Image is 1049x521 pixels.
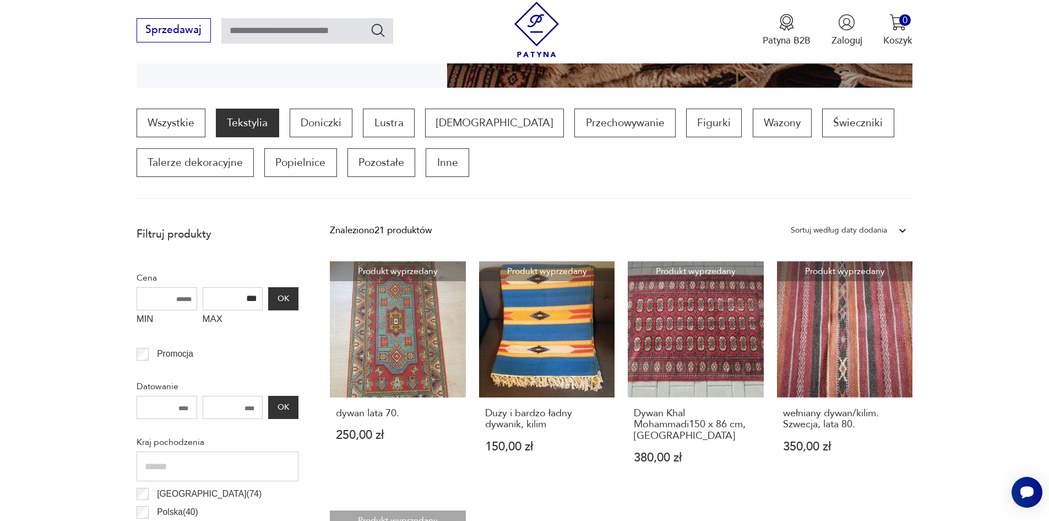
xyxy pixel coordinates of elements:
[426,148,469,177] a: Inne
[137,227,298,241] p: Filtruj produkty
[330,223,432,238] div: Znaleziono 21 produktów
[268,396,298,419] button: OK
[336,429,460,441] p: 250,00 zł
[1012,477,1042,508] iframe: Smartsupp widget button
[485,441,609,453] p: 150,00 zł
[137,26,211,35] a: Sprzedawaj
[574,109,675,137] a: Przechowywanie
[509,2,564,57] img: Patyna - sklep z meblami i dekoracjami vintage
[157,347,193,361] p: Promocja
[634,452,758,464] p: 380,00 zł
[137,18,211,42] button: Sprzedawaj
[686,109,742,137] a: Figurki
[425,109,564,137] a: [DEMOGRAPHIC_DATA]
[883,34,912,47] p: Koszyk
[264,148,336,177] a: Popielnice
[634,408,758,442] h3: Dywan Khal Mohammadi150 x 86 cm, [GEOGRAPHIC_DATA]
[628,261,764,490] a: Produkt wyprzedanyDywan Khal Mohammadi150 x 86 cm, AfganistanDywan Khal Mohammadi150 x 86 cm, [GE...
[783,408,907,431] h3: wełniany dywan/kilim. Szwecja, lata 80.
[363,109,414,137] a: Lustra
[831,34,862,47] p: Zaloguj
[157,487,262,501] p: [GEOGRAPHIC_DATA] ( 74 )
[290,109,352,137] a: Doniczki
[370,22,386,38] button: Szukaj
[203,310,263,331] label: MAX
[899,14,911,26] div: 0
[347,148,415,177] a: Pozostałe
[783,441,907,453] p: 350,00 zł
[137,379,298,394] p: Datowanie
[777,261,913,490] a: Produkt wyprzedanywełniany dywan/kilim. Szwecja, lata 80.wełniany dywan/kilim. Szwecja, lata 80.3...
[336,408,460,419] h3: dywan lata 70.
[268,287,298,310] button: OK
[216,109,279,137] a: Tekstylia
[763,14,811,47] button: Patyna B2B
[778,14,795,31] img: Ikona medalu
[157,505,198,519] p: Polska ( 40 )
[883,14,912,47] button: 0Koszyk
[889,14,906,31] img: Ikona koszyka
[485,408,609,431] h3: Duży i bardzo ładny dywanik, kilim
[137,271,298,285] p: Cena
[838,14,855,31] img: Ikonka użytkownika
[753,109,812,137] a: Wazony
[330,261,466,490] a: Produkt wyprzedanydywan lata 70.dywan lata 70.250,00 zł
[137,109,205,137] a: Wszystkie
[822,109,894,137] a: Świeczniki
[763,34,811,47] p: Patyna B2B
[137,310,197,331] label: MIN
[831,14,862,47] button: Zaloguj
[791,223,887,238] div: Sortuj według daty dodania
[137,435,298,449] p: Kraj pochodzenia
[137,148,254,177] a: Talerze dekoracyjne
[763,14,811,47] a: Ikona medaluPatyna B2B
[479,261,615,490] a: Produkt wyprzedanyDuży i bardzo ładny dywanik, kilimDuży i bardzo ładny dywanik, kilim150,00 zł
